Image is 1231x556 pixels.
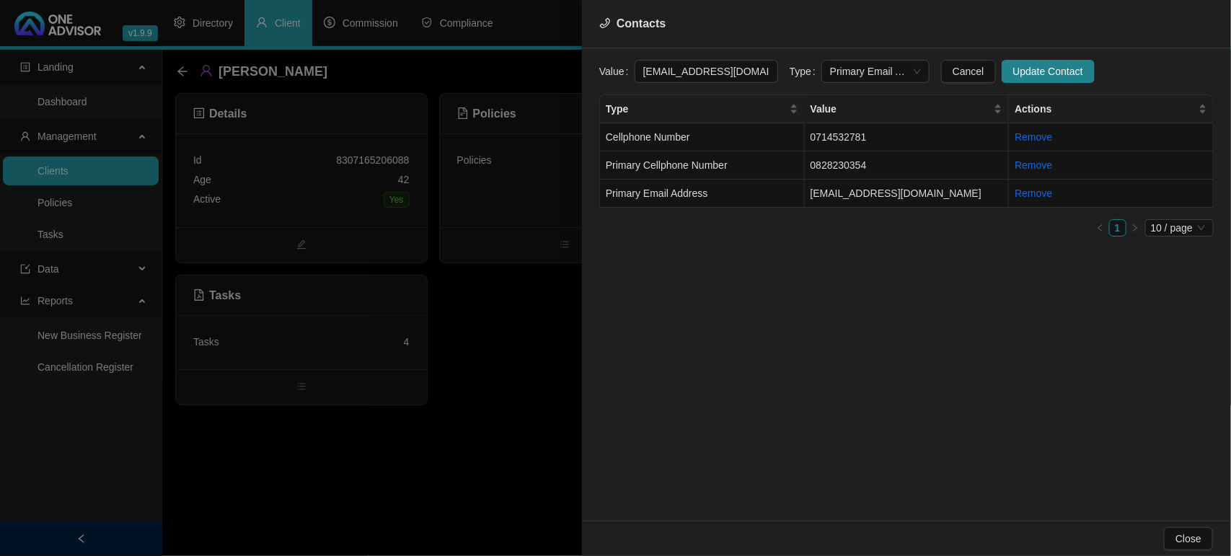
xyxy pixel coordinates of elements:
span: Update Contact [1013,63,1083,79]
span: 10 / page [1151,220,1208,236]
span: Actions [1015,101,1196,117]
td: 0828230354 [805,151,1010,180]
a: 1 [1110,220,1126,236]
button: left [1092,219,1109,237]
span: phone [599,17,611,29]
th: Actions [1009,95,1214,123]
label: Type [790,60,821,83]
div: Page Size [1145,219,1214,237]
span: left [1096,224,1105,232]
span: Primary Email Address [830,61,921,82]
a: Remove [1015,131,1052,143]
span: Close [1175,531,1201,547]
span: Value [811,101,992,117]
span: right [1131,224,1139,232]
button: Update Contact [1002,60,1095,83]
button: Cancel [941,60,996,83]
th: Type [600,95,805,123]
span: Contacts [617,17,666,30]
span: Primary Email Address [606,187,708,199]
li: 1 [1109,219,1126,237]
span: Cellphone Number [606,131,690,143]
td: [EMAIL_ADDRESS][DOMAIN_NAME] [805,180,1010,208]
li: Next Page [1126,219,1144,237]
label: Value [599,60,635,83]
th: Value [805,95,1010,123]
span: Cancel [953,63,984,79]
button: right [1126,219,1144,237]
a: Remove [1015,159,1052,171]
a: Remove [1015,187,1052,199]
span: Primary Cellphone Number [606,159,728,171]
li: Previous Page [1092,219,1109,237]
button: Close [1164,527,1213,550]
span: Type [606,101,787,117]
td: 0714532781 [805,123,1010,151]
